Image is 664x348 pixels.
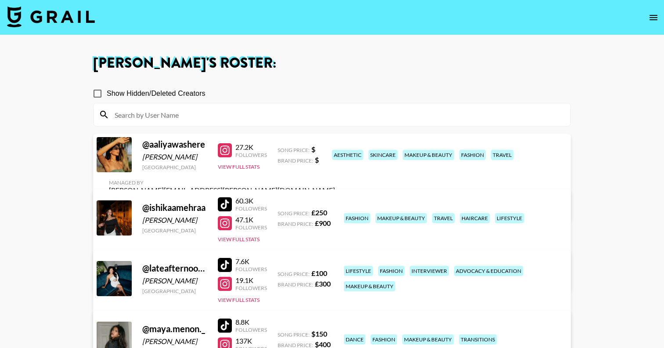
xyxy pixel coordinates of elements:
[278,331,310,338] span: Song Price:
[142,288,207,294] div: [GEOGRAPHIC_DATA]
[235,318,267,326] div: 8.8K
[278,221,313,227] span: Brand Price:
[311,145,315,153] strong: $
[403,150,454,160] div: makeup & beauty
[645,9,662,26] button: open drawer
[460,213,490,223] div: haircare
[218,297,260,303] button: View Full Stats
[315,279,331,288] strong: £ 300
[454,266,523,276] div: advocacy & education
[235,152,267,158] div: Followers
[311,269,327,277] strong: £ 100
[142,216,207,225] div: [PERSON_NAME]
[109,179,335,186] div: Managed By
[235,285,267,291] div: Followers
[371,334,397,344] div: fashion
[278,147,310,153] span: Song Price:
[315,156,319,164] strong: $
[235,326,267,333] div: Followers
[142,139,207,150] div: @ aaliyawashere
[344,281,395,291] div: makeup & beauty
[368,150,397,160] div: skincare
[344,213,370,223] div: fashion
[375,213,427,223] div: makeup & beauty
[142,164,207,170] div: [GEOGRAPHIC_DATA]
[235,337,267,345] div: 137K
[93,56,571,70] h1: [PERSON_NAME] 's Roster:
[410,266,449,276] div: interviewer
[109,108,565,122] input: Search by User Name
[142,202,207,213] div: @ ishikaamehraa
[344,266,373,276] div: lifestyle
[402,334,454,344] div: makeup & beauty
[278,271,310,277] span: Song Price:
[311,208,327,217] strong: £ 250
[218,163,260,170] button: View Full Stats
[311,330,327,338] strong: $ 150
[142,337,207,346] div: [PERSON_NAME]
[459,334,497,344] div: transitions
[109,186,335,195] div: [PERSON_NAME][EMAIL_ADDRESS][PERSON_NAME][DOMAIN_NAME]
[235,276,267,285] div: 19.1K
[235,205,267,212] div: Followers
[235,143,267,152] div: 27.2K
[344,334,365,344] div: dance
[332,150,363,160] div: aesthetic
[235,257,267,266] div: 7.6K
[107,88,206,99] span: Show Hidden/Deleted Creators
[278,281,313,288] span: Brand Price:
[378,266,404,276] div: fashion
[235,196,267,205] div: 60.3K
[432,213,455,223] div: travel
[235,224,267,231] div: Followers
[7,6,95,27] img: Grail Talent
[142,323,207,334] div: @ maya.menon._
[142,276,207,285] div: [PERSON_NAME]
[278,157,313,164] span: Brand Price:
[142,152,207,161] div: [PERSON_NAME]
[142,263,207,274] div: @ lateafternoonthoughts
[218,236,260,243] button: View Full Stats
[491,150,513,160] div: travel
[315,219,331,227] strong: £ 900
[142,227,207,234] div: [GEOGRAPHIC_DATA]
[235,215,267,224] div: 47.1K
[495,213,524,223] div: lifestyle
[459,150,486,160] div: fashion
[278,210,310,217] span: Song Price:
[235,266,267,272] div: Followers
